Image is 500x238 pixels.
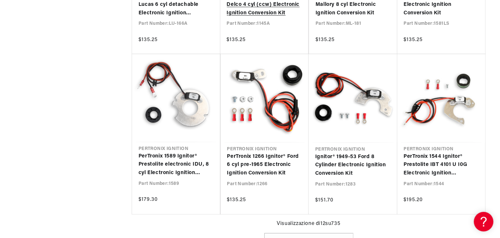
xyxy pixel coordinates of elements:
font: Visualizzazione di [277,221,320,226]
font: 735 [331,221,341,226]
a: PerTronix 1266 Ignitor® Ford 6 cyl pre-1965 Electronic Ignition Conversion Kit [227,153,302,178]
a: Ignitor® 1949-53 Ford 8 Cylinder Electronic Ignition Conversion Kit [315,153,391,178]
font: su [326,221,331,226]
a: PerTronix 1544 Ignitor® Prestolite IBT 4101 U I0G Electronic Ignition Conversion Kit [404,153,479,178]
a: PerTronix 1589 Ignitor® Prestolite electronic IDU, 8 cyl Electronic Ignition Conversion Kit [139,152,213,177]
font: 12 [320,221,325,226]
